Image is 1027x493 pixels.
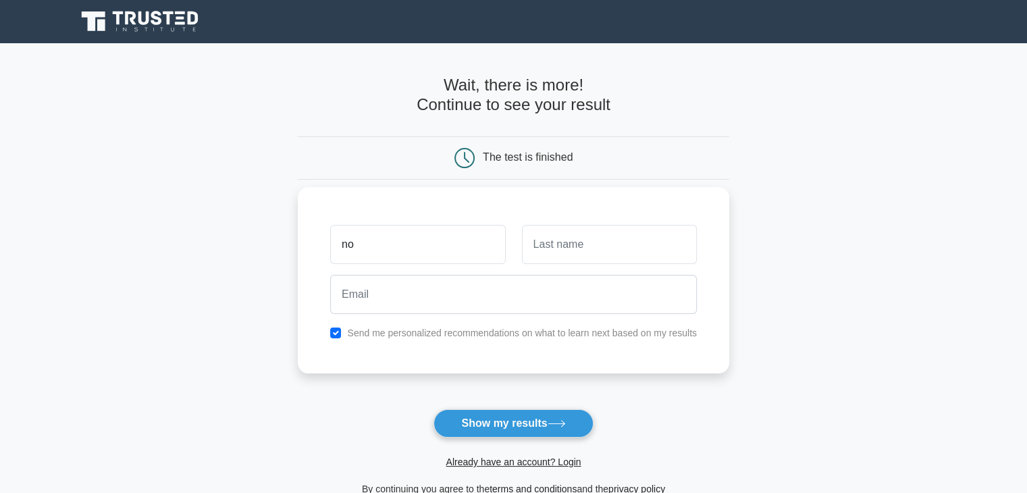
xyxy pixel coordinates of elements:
a: Already have an account? Login [446,457,581,467]
input: Last name [522,225,697,264]
label: Send me personalized recommendations on what to learn next based on my results [347,328,697,338]
input: First name [330,225,505,264]
button: Show my results [433,409,593,438]
h4: Wait, there is more! Continue to see your result [298,76,729,115]
input: Email [330,275,697,314]
div: The test is finished [483,151,573,163]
